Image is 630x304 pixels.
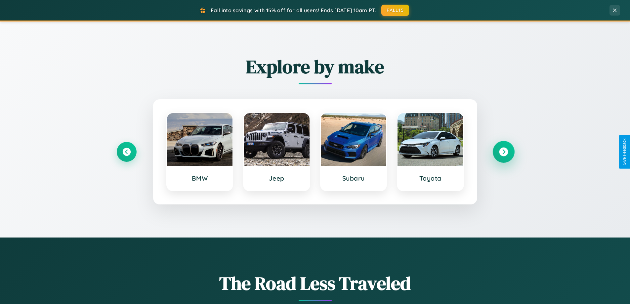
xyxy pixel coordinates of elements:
[404,174,457,182] h3: Toyota
[117,54,514,79] h2: Explore by make
[381,5,409,16] button: FALL15
[327,174,380,182] h3: Subaru
[174,174,226,182] h3: BMW
[117,271,514,296] h1: The Road Less Traveled
[250,174,303,182] h3: Jeep
[622,139,627,165] div: Give Feedback
[211,7,376,14] span: Fall into savings with 15% off for all users! Ends [DATE] 10am PT.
